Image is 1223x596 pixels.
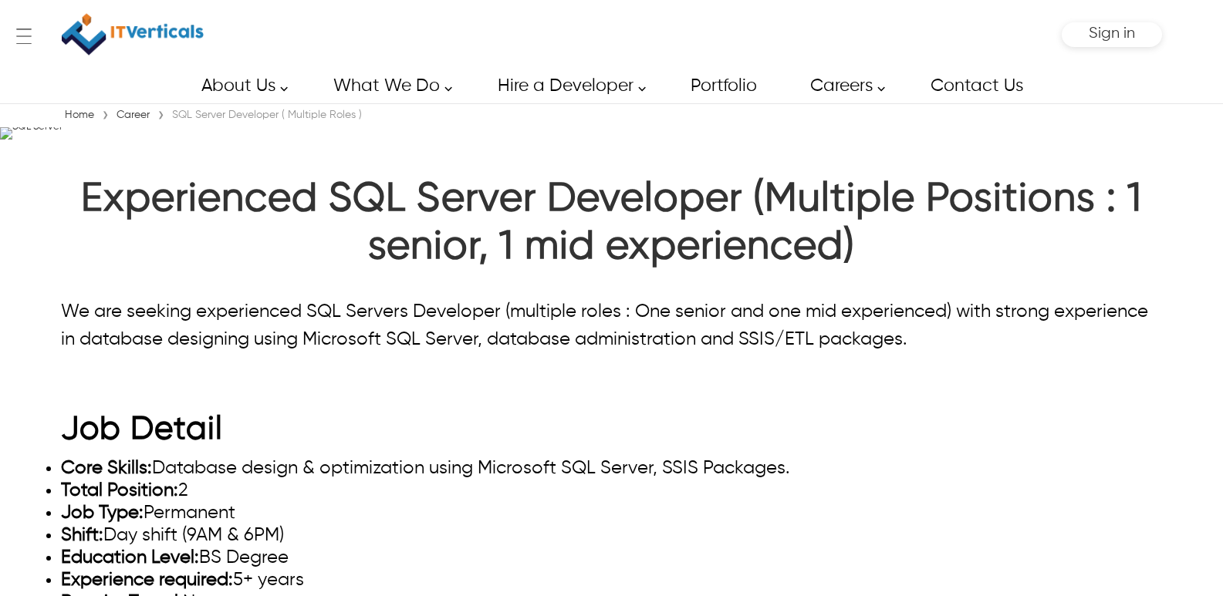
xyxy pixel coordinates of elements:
span: › [157,105,164,126]
li: BS Degree [61,547,1162,569]
li: 5+ years [61,569,1162,591]
a: IT Verticals Inc [61,8,204,61]
h2: Job Detail [61,372,1162,457]
a: Sign in [1089,30,1135,40]
a: What We Do [316,69,461,103]
span: Sign in [1089,25,1135,42]
li: Day shift (9AM & 6PM) [61,524,1162,547]
img: IT Verticals Inc [62,8,204,61]
li: 2 [61,480,1162,502]
p: We are seeking experienced SQL Servers Developer (multiple roles : One senior and one mid experie... [61,298,1162,353]
strong: Job Type: [61,503,144,522]
strong: Experience required: [61,571,233,589]
li: Permanent [61,502,1162,524]
a: Career [113,109,154,120]
a: Hire a Developer [480,69,654,103]
strong: Shift: [61,526,103,544]
li: Database design & optimization using Microsoft SQL Server, SSIS Packages. [61,457,1162,480]
strong: Core Skills: [61,459,152,477]
div: SQL Server Developer ( Multiple Roles ) [168,107,366,123]
span: › [102,105,109,126]
h1: Experienced SQL Server Developer (Multiple Positions : 1 senior, 1 mid experienced) [61,176,1162,279]
a: Careers [792,69,894,103]
strong: Education Level: [61,548,199,567]
a: Contact Us [913,69,1039,103]
a: Portfolio [673,69,773,103]
a: About Us [184,69,296,103]
strong: Total Position: [61,481,178,500]
a: Home [61,109,98,120]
